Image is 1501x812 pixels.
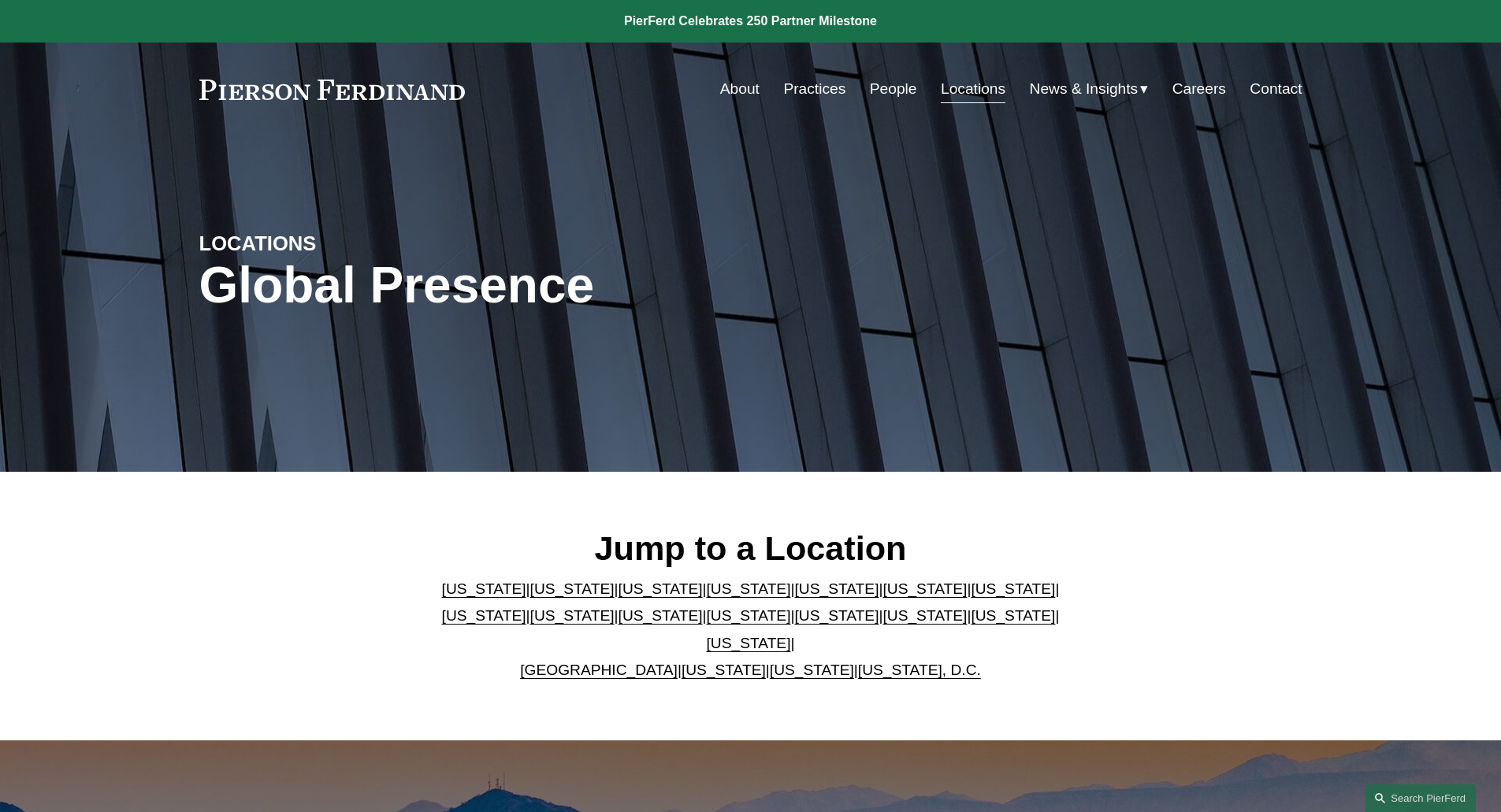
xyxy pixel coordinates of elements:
a: People [870,74,917,104]
a: [US_STATE] [619,580,703,597]
a: [US_STATE] [619,607,703,624]
a: [US_STATE], D.C. [858,662,981,678]
h1: Global Presence [199,257,934,314]
a: [US_STATE] [530,607,615,624]
a: About [720,74,760,104]
p: | | | | | | | | | | | | | | | | | | [429,576,1072,684]
a: Practices [783,74,845,104]
a: Contact [1250,74,1302,104]
a: [US_STATE] [530,580,615,597]
a: [US_STATE] [794,580,879,597]
h4: LOCATIONS [199,231,475,256]
a: [US_STATE] [971,607,1055,624]
a: Search this site [1365,784,1476,812]
a: [US_STATE] [971,580,1055,597]
a: [US_STATE] [707,635,791,651]
a: [US_STATE] [707,580,791,597]
a: [US_STATE] [442,580,526,597]
h2: Jump to a Location [429,528,1072,569]
a: [US_STATE] [794,607,879,624]
a: [US_STATE] [707,607,791,624]
a: folder dropdown [1030,74,1149,104]
a: [US_STATE] [882,580,967,597]
a: Careers [1172,74,1226,104]
a: [US_STATE] [682,662,766,678]
a: Locations [941,74,1005,104]
a: [US_STATE] [882,607,967,624]
a: [US_STATE] [442,607,526,624]
a: [GEOGRAPHIC_DATA] [520,662,678,678]
a: [US_STATE] [770,662,854,678]
span: News & Insights [1030,76,1139,103]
